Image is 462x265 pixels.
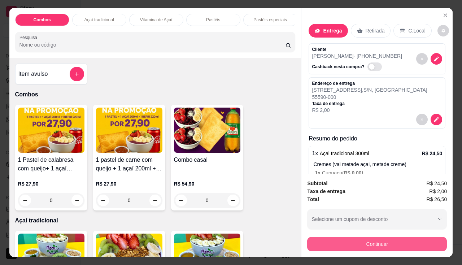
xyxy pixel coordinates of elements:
p: Açaí tradicional [15,216,296,225]
h4: 1 Pastel de calabresa com queijo+ 1 açaí 200ml+ 1 refri lata 220ml [18,156,84,173]
p: R$ 54,90 [174,180,240,187]
p: Vitamina de Açaí [140,17,173,23]
button: decrease-product-quantity [431,114,442,125]
p: Pastéis [206,17,220,23]
span: R$ 26,50 [427,195,447,203]
p: Resumo do pedido [309,134,445,143]
p: C.Local [408,27,425,34]
p: Entrega [323,27,342,34]
strong: Total [307,196,319,202]
p: Cliente [312,47,402,52]
button: Continuar [307,237,447,251]
span: 1 x [315,170,322,176]
h4: 1 pastel de carne com queijo + 1 açaí 200ml + 1 refri lata 220ml [96,156,162,173]
span: R$ 24,50 [427,179,447,187]
h4: Item avulso [18,70,48,78]
img: product-image [18,108,84,153]
label: Automatic updates [367,62,385,71]
p: Taxa de entrega [312,101,427,107]
p: R$ 2,00 [312,107,427,114]
strong: Taxa de entrega [307,188,345,194]
p: R$ 24,50 [422,150,443,157]
p: Combos [15,90,296,99]
button: decrease-product-quantity [431,53,442,65]
button: add-separate-item [70,67,84,81]
img: product-image [174,108,240,153]
p: [STREET_ADDRESS] , S/N , [GEOGRAPHIC_DATA] [312,86,427,94]
p: Retirada [366,27,385,34]
h4: Combo casal [174,156,240,164]
button: decrease-product-quantity [416,114,428,125]
span: R$ 0,00 ) [344,170,363,176]
p: 55590-000 [312,94,427,101]
p: R$ 27,90 [18,180,84,187]
button: Close [440,9,451,21]
span: R$ 2,00 [429,187,447,195]
input: Pesquisa [19,41,286,48]
p: Açaí tradicional [84,17,114,23]
p: Cashback nesta compra? [312,64,364,70]
p: 1 x [312,149,369,158]
p: [PERSON_NAME] - [PHONE_NUMBER] [312,52,402,60]
button: decrease-product-quantity [416,53,428,65]
button: decrease-product-quantity [437,25,449,36]
strong: Subtotal [307,181,327,186]
label: Pesquisa [19,34,40,40]
p: Cremes (vai metade açai, metade creme) [313,161,442,168]
p: R$ 27,90 [96,180,162,187]
img: product-image [96,108,162,153]
p: Endereço de entrega [312,81,427,86]
p: Pastéis especiais [253,17,287,23]
span: Açai tradicional 300ml [320,151,369,156]
p: Combos [34,17,51,23]
p: Cupuaçu ( [315,169,442,177]
button: Selecione um cupom de desconto [307,209,447,229]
